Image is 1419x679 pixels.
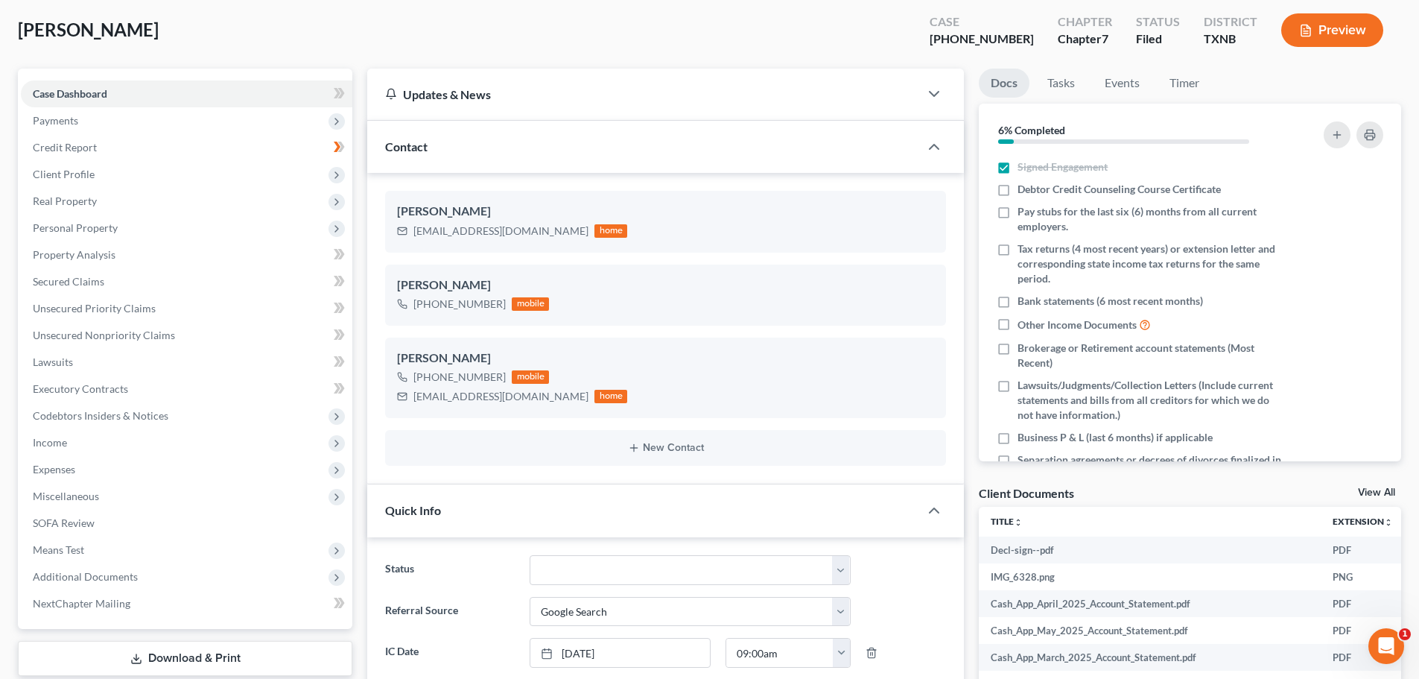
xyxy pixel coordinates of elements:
div: Client Documents [979,485,1074,501]
span: Pay stubs for the last six (6) months from all current employers. [1018,204,1283,234]
span: NextChapter Mailing [33,597,130,610]
div: Status [1136,13,1180,31]
span: Tax returns (4 most recent years) or extension letter and corresponding state income tax returns ... [1018,241,1283,286]
span: Brokerage or Retirement account statements (Most Recent) [1018,341,1283,370]
span: Payments [33,114,78,127]
span: Client Profile [33,168,95,180]
div: Chapter [1058,13,1112,31]
span: 1 [1399,628,1411,640]
span: Lawsuits [33,356,73,368]
strong: 6% Completed [998,124,1065,136]
a: Unsecured Priority Claims [21,295,352,322]
i: unfold_more [1014,518,1023,527]
a: Lawsuits [21,349,352,376]
div: [EMAIL_ADDRESS][DOMAIN_NAME] [413,389,588,404]
i: unfold_more [1384,518,1393,527]
span: Codebtors Insiders & Notices [33,409,168,422]
td: PDF [1321,590,1405,617]
label: Status [378,555,521,585]
a: Credit Report [21,134,352,161]
div: [PHONE_NUMBER] [930,31,1034,48]
a: Secured Claims [21,268,352,295]
label: Referral Source [378,597,521,627]
span: Debtor Credit Counseling Course Certificate [1018,182,1221,197]
td: IMG_6328.png [979,563,1321,590]
span: Unsecured Priority Claims [33,302,156,315]
td: PDF [1321,537,1405,563]
div: Chapter [1058,31,1112,48]
div: [PHONE_NUMBER] [413,297,506,312]
div: home [594,390,627,403]
span: Additional Documents [33,570,138,583]
span: Lawsuits/Judgments/Collection Letters (Include current statements and bills from all creditors fo... [1018,378,1283,423]
div: Filed [1136,31,1180,48]
span: Real Property [33,195,97,207]
div: mobile [512,297,549,311]
input: -- : -- [726,639,834,667]
a: Case Dashboard [21,80,352,107]
span: Property Analysis [33,248,115,261]
a: Download & Print [18,641,352,676]
span: [PERSON_NAME] [18,19,159,40]
td: PDF [1321,644,1405,671]
a: SOFA Review [21,510,352,537]
a: Property Analysis [21,241,352,268]
div: [PERSON_NAME] [397,350,934,367]
div: District [1204,13,1257,31]
div: Updates & News [385,86,901,102]
td: PDF [1321,617,1405,644]
span: Credit Report [33,141,97,154]
span: Contact [385,139,428,154]
span: 7 [1102,31,1108,45]
a: NextChapter Mailing [21,590,352,617]
span: Bank statements (6 most recent months) [1018,294,1203,309]
span: Expenses [33,463,75,476]
div: [EMAIL_ADDRESS][DOMAIN_NAME] [413,224,588,239]
span: Quick Info [385,503,441,517]
a: Events [1093,69,1152,98]
span: Separation agreements or decrees of divorces finalized in the past 2 years [1018,452,1283,482]
span: Means Test [33,543,84,556]
td: Cash_App_May_2025_Account_Statement.pdf [979,617,1321,644]
span: Other Income Documents [1018,318,1137,332]
button: New Contact [397,442,934,454]
div: [PERSON_NAME] [397,203,934,221]
iframe: Intercom live chat [1368,628,1404,664]
div: [PERSON_NAME] [397,277,934,294]
button: Preview [1281,13,1383,47]
a: Docs [979,69,1029,98]
td: Decl-sign--pdf [979,537,1321,563]
span: Unsecured Nonpriority Claims [33,329,175,341]
div: TXNB [1204,31,1257,48]
a: Extensionunfold_more [1333,516,1393,527]
div: home [594,224,627,238]
td: PNG [1321,563,1405,590]
div: mobile [512,370,549,384]
a: Titleunfold_more [991,516,1023,527]
span: Business P & L (last 6 months) if applicable [1018,430,1213,445]
a: View All [1358,487,1395,498]
span: Income [33,436,67,449]
label: IC Date [378,638,521,668]
a: [DATE] [530,639,710,667]
a: Executory Contracts [21,376,352,402]
td: Cash_App_March_2025_Account_Statement.pdf [979,644,1321,671]
div: [PHONE_NUMBER] [413,370,506,385]
span: Secured Claims [33,275,104,288]
td: Cash_App_April_2025_Account_Statement.pdf [979,590,1321,617]
a: Tasks [1035,69,1087,98]
span: Case Dashboard [33,87,107,100]
span: Executory Contracts [33,382,128,395]
span: Miscellaneous [33,490,99,502]
span: SOFA Review [33,517,95,529]
span: Personal Property [33,221,118,234]
a: Unsecured Nonpriority Claims [21,322,352,349]
span: Signed Engagement [1018,160,1108,174]
a: Timer [1158,69,1211,98]
div: Case [930,13,1034,31]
